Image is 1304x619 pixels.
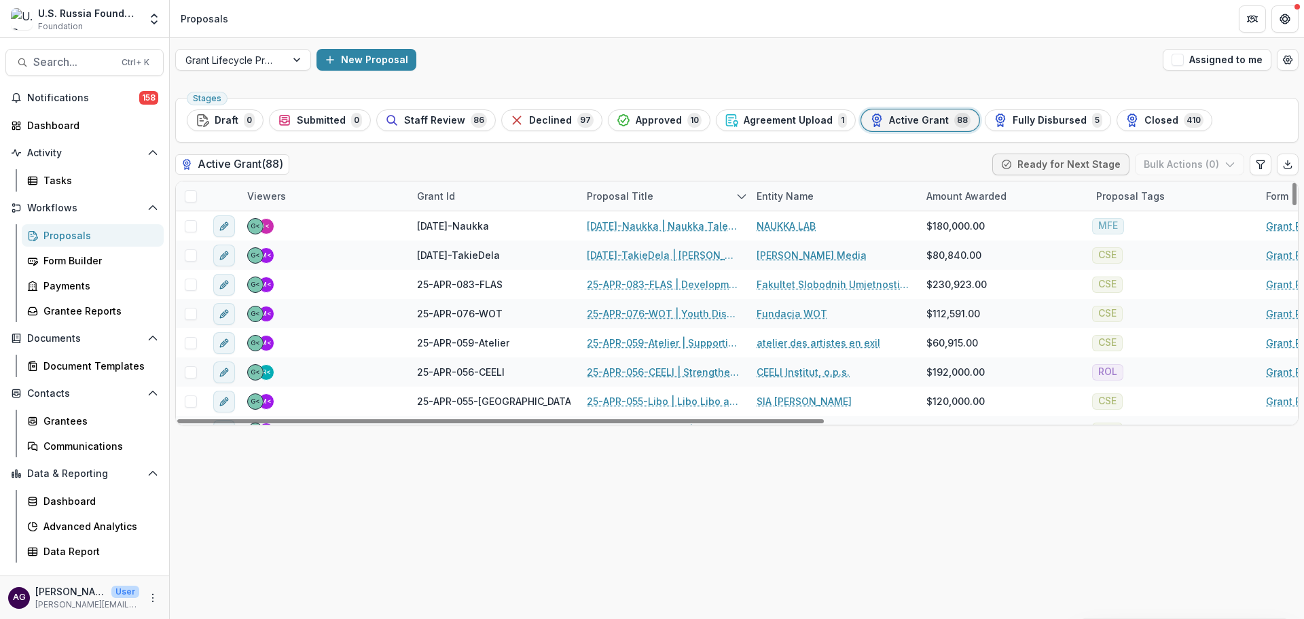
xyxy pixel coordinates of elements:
div: Grantee Reports [43,304,153,318]
div: Ctrl + K [119,55,152,70]
span: 1 [838,113,847,128]
div: Maria Lvova <mlvova@usrf.us> [261,311,272,317]
div: Gennady Podolny <gpodolny@usrf.us> [251,340,260,347]
div: Data Report [43,544,153,559]
div: Entity Name [748,189,822,203]
a: Grantees [22,410,164,432]
div: Grantees [43,414,153,428]
span: 25-APR-059-Atelier [417,336,509,350]
button: Edit table settings [1250,154,1271,175]
a: Fakultet Slobodnih Umjetnosti i Nauka (FLAS) [757,277,910,291]
span: $112,591.00 [926,306,980,321]
span: 5 [1092,113,1102,128]
button: Open table manager [1277,49,1299,71]
a: Proposals [22,224,164,247]
button: edit [213,332,235,354]
span: 25-APR-083-FLAS [417,277,503,291]
a: 25-APR-083-FLAS | Development of the Faculty of Liberal Arts and Sciences in [GEOGRAPHIC_DATA] – ... [587,277,740,291]
span: Active Grant [889,115,949,126]
button: Open Activity [5,142,164,164]
span: 25-APR-076-WOT [417,306,503,321]
div: Gennady Podolny <gpodolny@usrf.us> [251,369,260,376]
a: Form Builder [22,249,164,272]
div: Entity Name [748,181,918,211]
a: Fundacja WOT [757,306,827,321]
div: Gennady Podolny <gpodolny@usrf.us> [251,223,260,230]
a: Dashboard [22,490,164,512]
button: Active Grant88 [861,109,979,131]
button: Open entity switcher [145,5,164,33]
a: Advanced Analytics [22,515,164,537]
div: Communications [43,439,153,453]
button: Notifications158 [5,87,164,109]
span: Submitted [297,115,346,126]
button: Approved10 [608,109,710,131]
div: Igor Zevelev <izevelev@usrf.us> [263,223,270,230]
span: 88 [954,113,971,128]
nav: breadcrumb [175,9,234,29]
span: Activity [27,147,142,159]
svg: sorted descending [736,191,747,202]
a: 25-APR-059-Atelier | Supporting the community of [DEMOGRAPHIC_DATA] artists in exile in [GEOGRAPH... [587,336,740,350]
button: Fully Disbursed5 [985,109,1111,131]
div: Proposal Tags [1088,181,1258,211]
span: Documents [27,333,142,344]
span: $120,000.00 [926,394,985,408]
button: Assigned to me [1163,49,1271,71]
div: Viewers [239,181,409,211]
div: Dashboard [43,494,153,508]
button: Open Documents [5,328,164,349]
button: Search... [5,49,164,76]
button: Closed410 [1117,109,1212,131]
button: Agreement Upload1 [716,109,856,131]
span: 0 [244,113,255,128]
span: Search... [33,56,113,69]
span: 410 [1184,113,1203,128]
div: Proposal Title [579,181,748,211]
div: Gennady Podolny <gpodolny@usrf.us> [251,252,260,259]
span: Contacts [27,388,142,400]
div: Grant Id [409,181,579,211]
h2: Active Grant ( 88 ) [175,154,289,174]
div: Amount Awarded [918,189,1015,203]
button: edit [213,274,235,296]
span: Stages [193,94,221,103]
button: edit [213,245,235,266]
p: [PERSON_NAME] [35,584,106,599]
a: Dashboard [5,114,164,137]
a: CEELI Institut, o.p.s. [757,365,850,379]
span: Staff Review [404,115,465,126]
a: NAUKKA LAB [757,219,816,233]
div: U.S. Russia Foundation [38,6,139,20]
a: 25-APR-056-CEELI | Strengthening [DEMOGRAPHIC_DATA] lawyers’ capacity to address [DATE] legal cha... [587,365,740,379]
button: Export table data [1277,154,1299,175]
div: Tasks [43,173,153,188]
div: Dashboard [27,118,153,132]
div: Gennady Podolny <gpodolny@usrf.us> [251,398,260,405]
button: Staff Review86 [376,109,496,131]
div: Maria Lvova <mlvova@usrf.us> [261,281,272,288]
a: Document Templates [22,355,164,377]
span: $80,840.00 [926,248,981,262]
button: Open Contacts [5,383,164,404]
span: 25-APR-055-[GEOGRAPHIC_DATA] [417,394,575,408]
div: Alan Griffin [13,593,26,602]
div: Gennady Podolny <gpodolny@usrf.us> [251,311,260,317]
div: Amount Awarded [918,181,1088,211]
span: [DATE]-TakieDela [417,248,500,262]
span: $148,626.00 [926,423,985,438]
a: Payments [22,275,164,297]
span: Closed [1144,115,1178,126]
button: Get Help [1271,5,1299,33]
a: Grantee Reports [22,300,164,322]
div: Grant Id [409,189,463,203]
button: Declined97 [501,109,602,131]
span: $60,915.00 [926,336,978,350]
a: [PERSON_NAME] Media [757,248,867,262]
span: Workflows [27,202,142,214]
div: Gennady Podolny <gpodolny@usrf.us> [251,281,260,288]
span: 86 [471,113,487,128]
